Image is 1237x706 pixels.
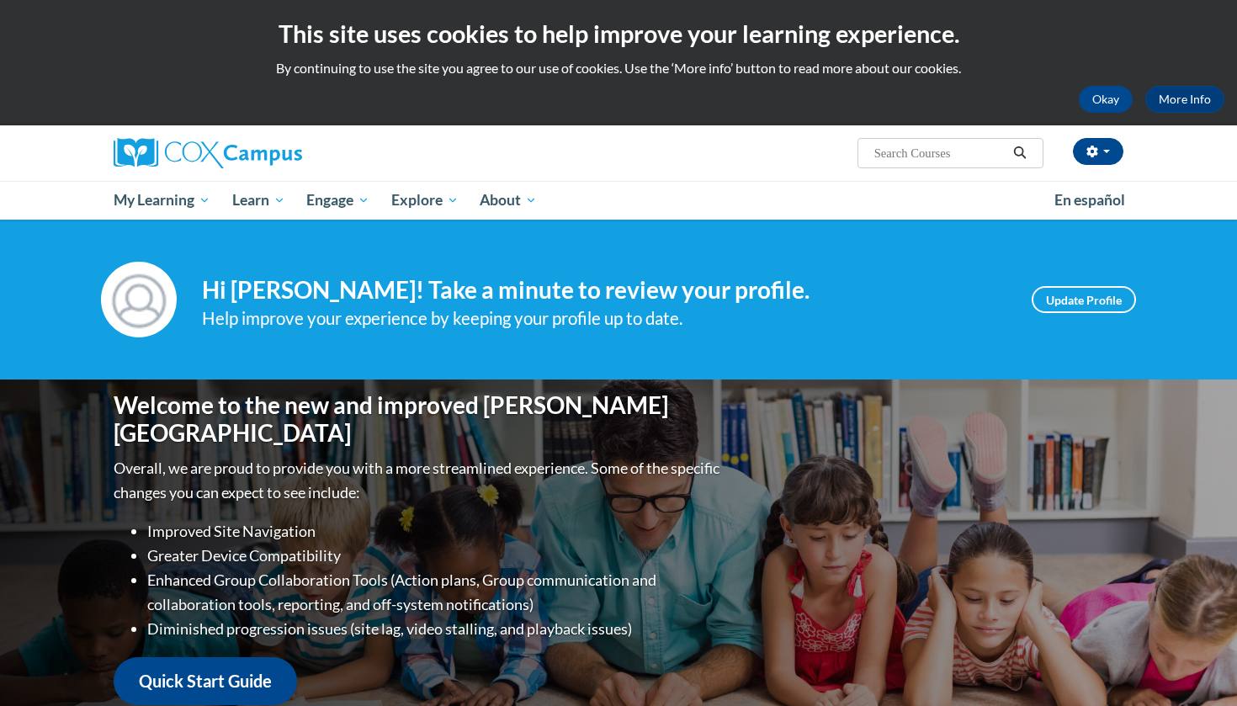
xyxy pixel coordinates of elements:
li: Enhanced Group Collaboration Tools (Action plans, Group communication and collaboration tools, re... [147,568,724,617]
span: Learn [232,190,285,210]
a: Update Profile [1032,286,1136,313]
button: Account Settings [1073,138,1123,165]
input: Search Courses [873,143,1007,163]
img: Profile Image [101,262,177,337]
h4: Hi [PERSON_NAME]! Take a minute to review your profile. [202,276,1006,305]
a: About [470,181,549,220]
a: Learn [221,181,296,220]
li: Diminished progression issues (site lag, video stalling, and playback issues) [147,617,724,641]
a: Explore [380,181,470,220]
button: Okay [1079,86,1133,113]
div: Main menu [88,181,1149,220]
p: Overall, we are proud to provide you with a more streamlined experience. Some of the specific cha... [114,456,724,505]
a: Quick Start Guide [114,657,297,705]
h2: This site uses cookies to help improve your learning experience. [13,17,1224,50]
a: More Info [1145,86,1224,113]
a: Engage [295,181,380,220]
a: En español [1043,183,1136,218]
img: Cox Campus [114,138,302,168]
li: Improved Site Navigation [147,519,724,544]
h1: Welcome to the new and improved [PERSON_NAME][GEOGRAPHIC_DATA] [114,391,724,448]
span: About [480,190,537,210]
a: My Learning [103,181,221,220]
iframe: Button to launch messaging window [1170,639,1224,693]
span: Engage [306,190,369,210]
span: En español [1054,191,1125,209]
button: Search [1007,143,1033,163]
span: Explore [391,190,459,210]
span: My Learning [114,190,210,210]
div: Help improve your experience by keeping your profile up to date. [202,305,1006,332]
li: Greater Device Compatibility [147,544,724,568]
p: By continuing to use the site you agree to our use of cookies. Use the ‘More info’ button to read... [13,59,1224,77]
a: Cox Campus [114,138,433,168]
